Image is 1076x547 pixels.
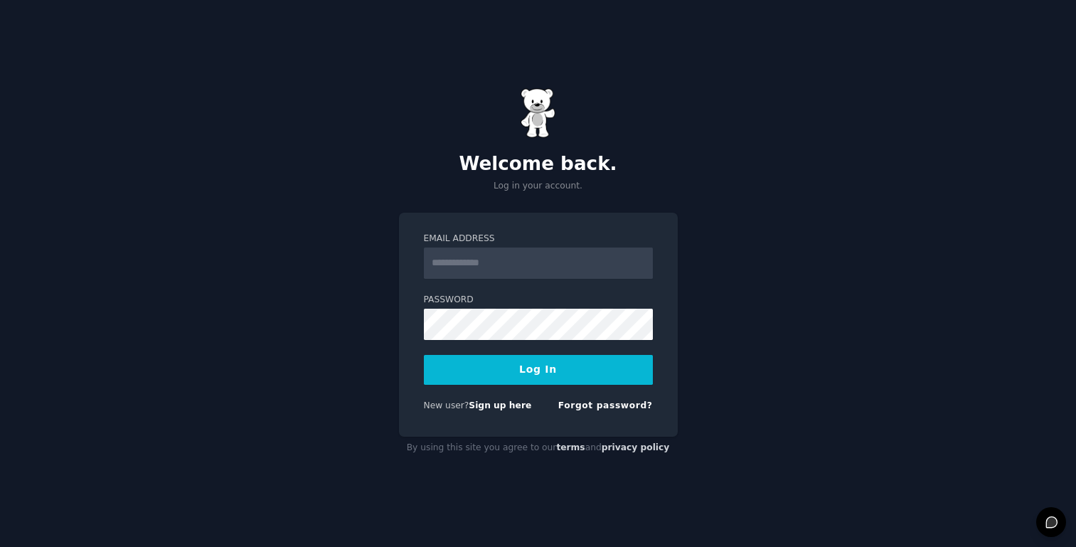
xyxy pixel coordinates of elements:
[602,442,670,452] a: privacy policy
[424,294,653,307] label: Password
[521,88,556,138] img: Gummy Bear
[469,400,531,410] a: Sign up here
[399,180,678,193] p: Log in your account.
[424,233,653,245] label: Email Address
[558,400,653,410] a: Forgot password?
[399,153,678,176] h2: Welcome back.
[424,400,469,410] span: New user?
[424,355,653,385] button: Log In
[556,442,585,452] a: terms
[399,437,678,460] div: By using this site you agree to our and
